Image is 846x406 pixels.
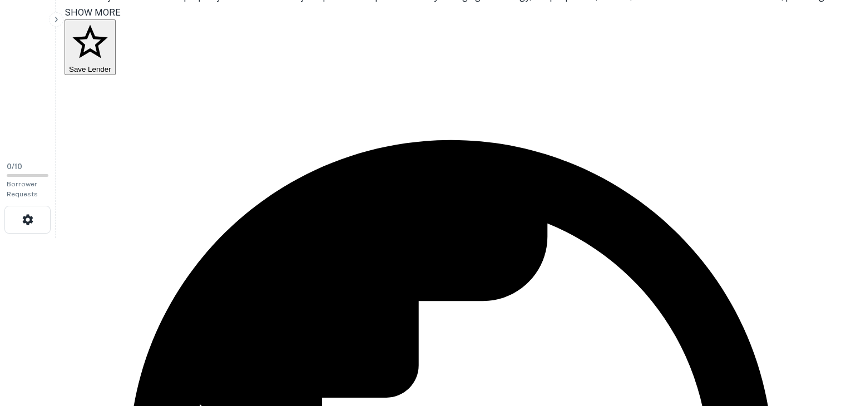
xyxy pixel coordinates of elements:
button: Save Lender [65,19,116,75]
span: 0 / 10 [7,162,22,171]
iframe: Chat Widget [790,317,846,370]
span: Borrower Requests [7,180,38,198]
span: SHOW MORE [65,7,121,18]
